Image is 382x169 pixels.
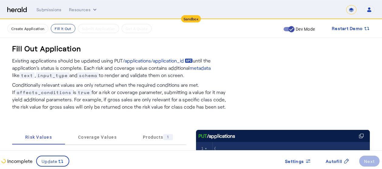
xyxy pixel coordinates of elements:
span: schema [77,72,99,79]
button: Autofill [321,156,354,167]
p: Conditionally relevant values are only returned when the required conditions are met. If is for a... [12,79,227,110]
a: /applications/application_id [123,57,193,64]
span: { [214,146,217,151]
button: Create Application [7,24,48,33]
button: Submit Application [78,24,119,33]
button: Get A Quote [122,24,152,33]
button: Resources dropdown menu [69,7,98,13]
span: Update [42,158,58,164]
p: Incomplete [6,157,33,165]
div: 1 [196,146,205,152]
span: text [19,72,35,79]
span: affects_conditions [15,89,73,96]
span: Autofill [326,158,342,164]
button: Fill it Out [51,24,75,33]
button: Restart Demo [327,23,375,34]
span: Products [143,134,173,140]
div: Submissions [36,7,62,13]
span: Risk Values [25,135,52,139]
div: /applications [198,132,235,140]
label: Dev Mode [294,26,315,32]
span: input_type [36,72,69,79]
span: Settings [285,158,304,164]
button: Update [36,156,69,167]
p: Existing applications should be updated using PUT until the application’s status is complete. Eac... [12,57,227,79]
h3: Fill Out Application [12,44,81,53]
div: Sandbox [181,15,201,22]
a: metadata [190,64,211,72]
span: Restart Demo [332,25,363,32]
span: PUT [198,132,207,140]
span: Coverage Values [78,135,117,139]
div: 1 [163,134,173,140]
img: Herald Logo [7,7,27,13]
button: Settings [280,156,316,167]
span: true [76,89,91,96]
